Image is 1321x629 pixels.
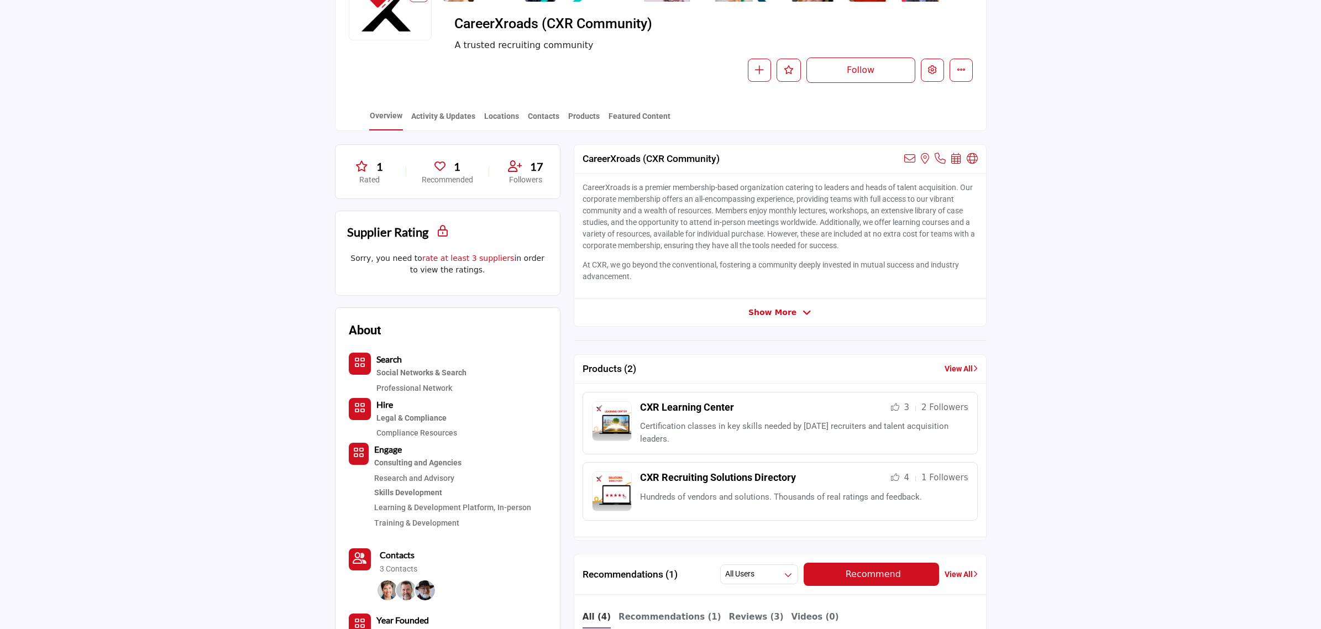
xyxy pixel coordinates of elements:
a: CXR Learning Center [640,401,734,413]
span: 4 [904,473,909,483]
a: Search [376,355,402,364]
p: CareerXroads is a premier membership-based organization catering to leaders and heads of talent a... [583,182,978,251]
p: Certification classes in key skills needed by [DATE] recruiters and talent acquisition leaders. [640,420,968,445]
div: Programs and platforms focused on the development and enhancement of professional skills and comp... [374,486,547,500]
a: 3 Contacts [380,564,417,575]
a: Social Networks & Search [376,366,466,380]
button: Category Icon [349,443,369,465]
b: Search [376,354,402,364]
span: CareerXroads (CXR Community) [454,15,704,33]
button: More details [950,59,973,82]
p: Recommended [422,175,473,186]
a: Featured Content [608,111,671,130]
button: All Users [720,564,798,584]
h2: Recommendations (1) [583,569,678,580]
a: Legal & Compliance [376,411,457,426]
span: 1 [376,158,383,175]
a: Skills Development [374,486,547,500]
a: Locations [484,111,520,130]
div: Resources and services ensuring recruitment practices comply with legal and regulatory requirements. [376,411,457,426]
img: Chris H. [396,580,416,600]
button: Contact-Employee Icon [349,548,371,570]
p: Hundreds of vendors and solutions. Thousands of real ratings and feedback. [640,491,968,504]
span: 1 [454,158,460,175]
a: View All [945,569,978,580]
b: Contacts [380,549,415,560]
h2: CareerXroads (CXR Community) [583,153,720,165]
p: Sorry, you need to in order to view the ratings. [347,253,548,276]
p: Rated [349,175,391,186]
b: Hire [376,399,393,410]
div: Platforms that combine social networking and search capabilities for recruitment and professional... [376,366,466,380]
a: Research and Advisory [374,474,454,483]
h2: Supplier Rating [347,223,428,241]
h2: Products (2) [583,363,636,375]
a: View All [945,363,978,375]
a: CXR Recruiting Solutions Directory [640,471,796,483]
span: 1 Followers [921,473,968,483]
b: Videos (0) [791,612,839,622]
button: Edit company [921,59,944,82]
b: Reviews (3) [729,612,784,622]
button: Recommend [804,563,939,586]
div: Expert services and agencies providing strategic advice and solutions in talent acquisition and m... [374,456,547,470]
span: Show More [748,307,796,318]
span: A trusted recruiting community [454,39,808,52]
b: Engage [374,444,402,454]
p: At CXR, we go beyond the conventional, fostering a community deeply invested in mutual success an... [583,259,978,282]
span: 3 [904,402,909,412]
a: Compliance Resources [376,428,457,437]
a: Learning & Development Platform, [374,503,495,512]
button: Category Icon [349,398,371,420]
a: Contacts [527,111,560,130]
span: 17 [530,158,543,175]
a: Activity & Updates [411,111,476,130]
a: Engage [374,445,402,454]
img: Gerry C. [415,580,435,600]
a: Overview [369,110,403,130]
img: Product Logo [592,471,632,511]
b: Year Founded [376,614,429,627]
img: Barb R. [378,580,397,600]
p: Followers [505,175,547,186]
b: Recommendations (1) [618,612,721,622]
button: Follow [806,57,915,83]
button: Category Icon [349,353,371,375]
img: Product Logo [592,401,632,441]
a: Hire [376,401,393,410]
button: Like [777,59,801,82]
h2: About [349,321,381,339]
a: Products [568,111,600,130]
a: Consulting and Agencies [374,456,547,470]
a: rate at least 3 suppliers [422,254,514,263]
a: Contacts [380,548,415,562]
span: Recommend [846,569,901,579]
a: Professional Network [376,384,452,392]
span: 2 Followers [921,402,968,412]
a: Link of redirect to contact page [349,548,371,570]
h2: All Users [725,569,754,580]
b: All (4) [583,612,611,622]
